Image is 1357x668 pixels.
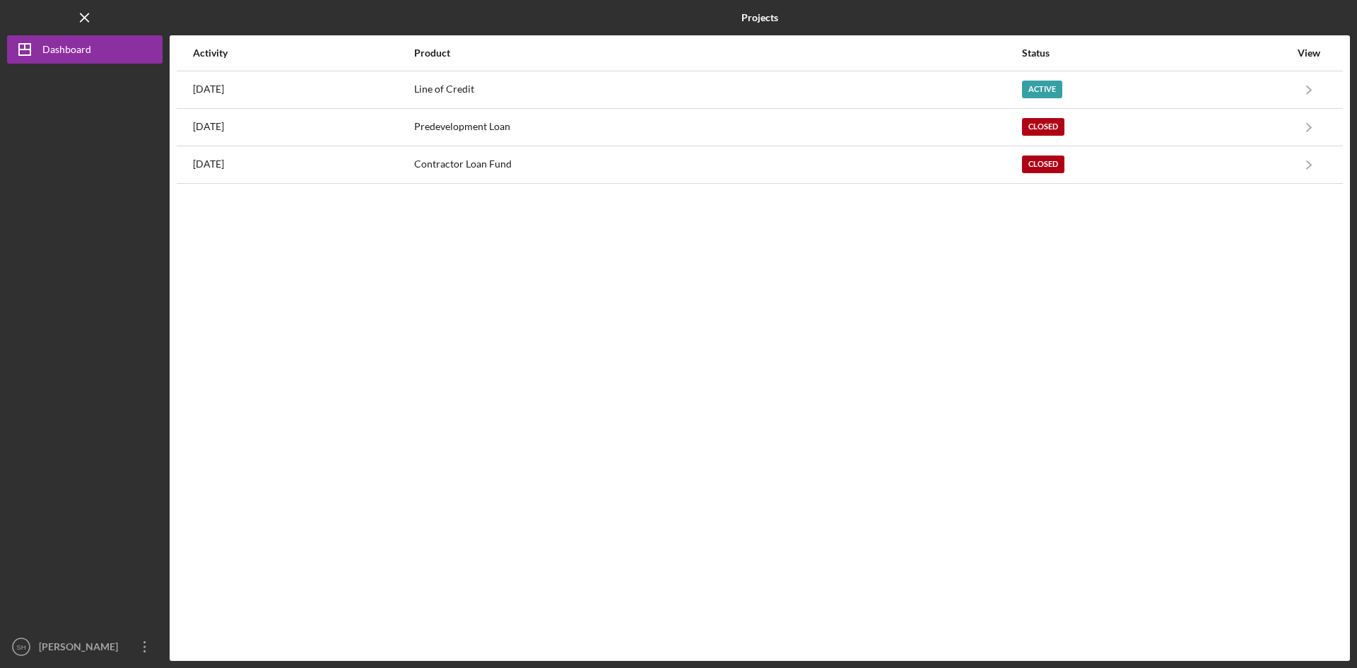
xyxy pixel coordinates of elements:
[193,47,413,59] div: Activity
[1291,47,1327,59] div: View
[414,72,1021,107] div: Line of Credit
[193,121,224,132] time: 2023-09-01 16:56
[1022,47,1290,59] div: Status
[414,47,1021,59] div: Product
[414,147,1021,182] div: Contractor Loan Fund
[42,35,91,67] div: Dashboard
[35,633,127,664] div: [PERSON_NAME]
[193,158,224,170] time: 2023-08-16 22:04
[7,633,163,661] button: SH[PERSON_NAME]
[1022,118,1064,136] div: Closed
[741,12,778,23] b: Projects
[1022,156,1064,173] div: Closed
[193,83,224,95] time: 2025-08-21 22:46
[7,35,163,64] button: Dashboard
[414,110,1021,145] div: Predevelopment Loan
[16,643,25,651] text: SH
[1022,81,1062,98] div: Active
